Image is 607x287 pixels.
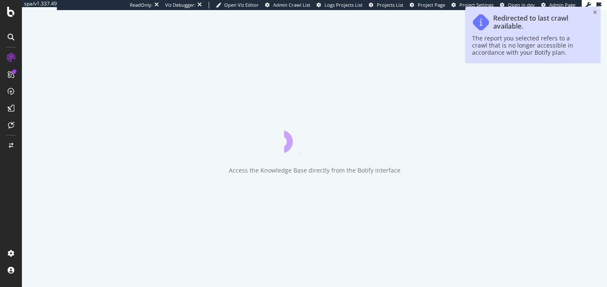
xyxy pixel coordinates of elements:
a: Project Page [410,2,445,8]
a: Admin Crawl List [265,2,310,8]
span: Project Page [418,2,445,8]
a: Open Viz Editor [216,2,259,8]
div: Viz Debugger: [165,2,196,8]
a: Open in dev [500,2,535,8]
a: Admin Page [541,2,575,8]
div: close toast [593,10,597,15]
span: Logs Projects List [325,2,363,8]
a: Project Settings [451,2,494,8]
div: Access the Knowledge Base directly from the Botify interface [229,166,400,175]
span: Projects List [377,2,403,8]
span: Admin Page [549,2,575,8]
div: The report you selected refers to a crawl that is no longer accessible in accordance with your Bo... [472,35,585,56]
span: Open Viz Editor [224,2,259,8]
span: Project Settings [459,2,494,8]
div: ReadOnly: [130,2,153,8]
div: Redirected to last crawl available. [493,14,585,30]
span: Open in dev [508,2,535,8]
div: animation [284,122,345,153]
a: Logs Projects List [317,2,363,8]
span: Admin Crawl List [273,2,310,8]
a: Projects List [369,2,403,8]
